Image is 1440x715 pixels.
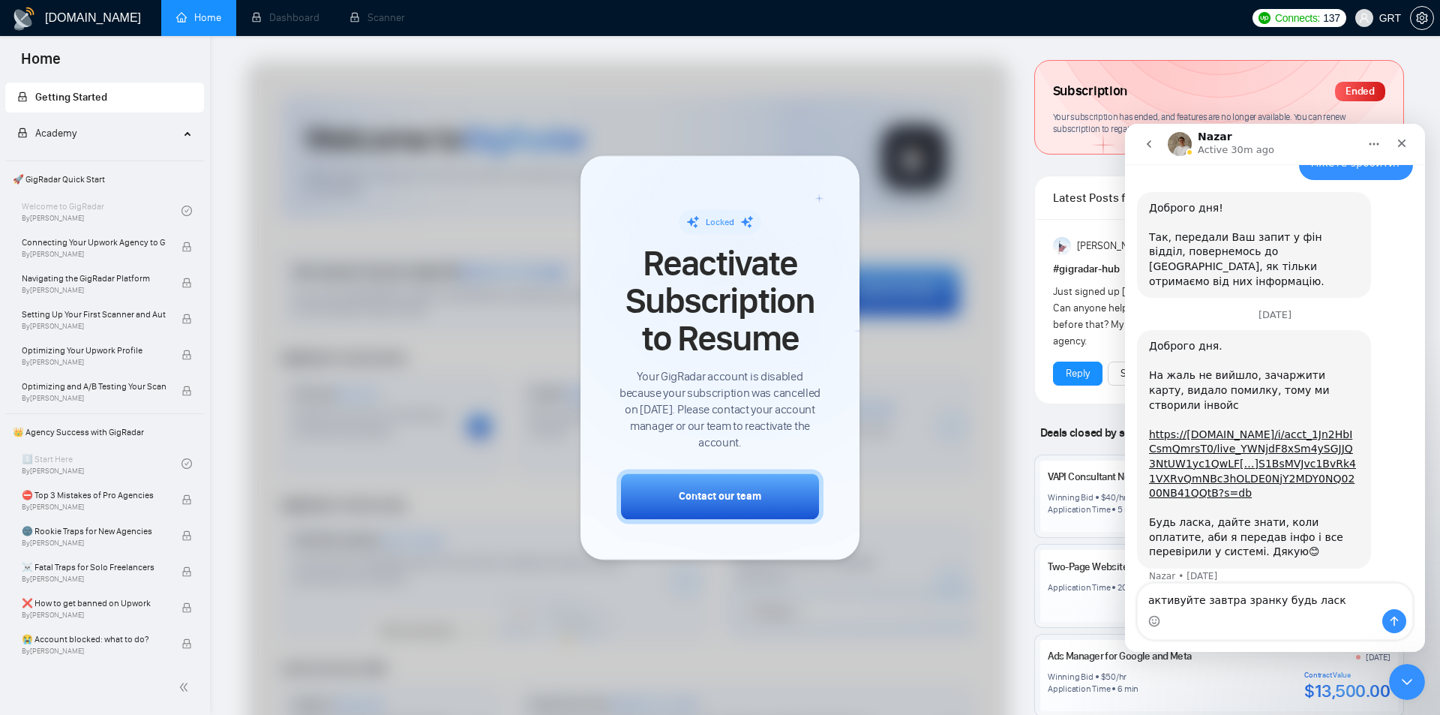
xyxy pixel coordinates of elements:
span: lock [17,128,28,138]
span: By [PERSON_NAME] [22,539,166,548]
a: VAPI Consultant Needed for Custom Tools and Prompt Engineering [1048,470,1333,483]
div: Application Time [1048,683,1110,695]
span: lock [181,566,192,577]
span: Optimizing Your Upwork Profile [22,343,166,358]
span: 🌚 Rookie Traps for New Agencies [22,524,166,539]
div: /hr [1116,491,1126,503]
span: Navigating the GigRadar Platform [22,271,166,286]
span: double-left [178,680,193,695]
div: Contract Value [1304,671,1390,680]
iframe: To enrich screen reader interactions, please activate Accessibility in Grammarly extension settings [1389,664,1425,700]
iframe: To enrich screen reader interactions, please activate Accessibility in Grammarly extension settings [1125,124,1425,652]
span: lock [181,638,192,649]
div: 6 min [1117,683,1138,695]
span: Deals closed by similar GigRadar users [1034,419,1237,446]
span: By [PERSON_NAME] [22,286,166,295]
div: Ended [1335,82,1385,101]
div: /hr [1116,671,1126,683]
span: user [1359,13,1369,23]
img: logo [12,7,36,31]
div: Just signed up [DATE], my onboarding call is not till [DATE]. Can anyone help me to get started t... [1053,284,1319,350]
span: Setting Up Your First Scanner and Auto-Bidder [22,307,166,322]
div: $ [1101,491,1106,503]
div: 40 [1105,491,1116,503]
div: Application Time [1048,581,1110,593]
span: Your subscription has ended, and features are no longer available. You can renew subscription to ... [1053,111,1346,135]
span: lock [181,350,192,360]
a: setting [1410,12,1434,24]
span: By [PERSON_NAME] [22,250,166,259]
span: lock [181,386,192,396]
span: lock [181,530,192,541]
span: By [PERSON_NAME] [22,611,166,620]
a: homeHome [176,11,221,24]
span: By [PERSON_NAME] [22,503,166,512]
span: ❌ How to get banned on Upwork [22,596,166,611]
span: By [PERSON_NAME] [22,358,166,367]
span: Home [9,48,73,80]
span: lock [181,278,192,288]
div: Application Time [1048,503,1110,515]
span: 😭 Account blocked: what to do? [22,632,166,647]
a: Reply [1066,365,1090,382]
span: lock [181,314,192,324]
span: setting [1411,12,1433,24]
span: check-circle [181,206,192,216]
span: ⛔ Top 3 Mistakes of Pro Agencies [22,488,166,503]
span: lock [181,494,192,505]
span: 👑 Agency Success with GigRadar [7,417,202,447]
div: 5 min [1117,503,1138,515]
div: [DATE] [1366,651,1390,663]
button: Contact our team [616,469,823,524]
div: Winning Bid [1048,491,1093,503]
div: 20 min [1117,581,1143,593]
button: Reply [1053,362,1102,386]
span: By [PERSON_NAME] [22,575,166,584]
div: Contact our team [679,488,761,504]
span: Connecting Your Upwork Agency to GigRadar [22,235,166,250]
div: $ [1101,671,1106,683]
h1: # gigradar-hub [1053,261,1385,278]
span: Optimizing and A/B Testing Your Scanner for Better Results [22,379,166,394]
span: By [PERSON_NAME] [22,647,166,656]
span: Locked [706,217,734,227]
div: Winning Bid [1048,671,1093,683]
span: Academy [17,127,76,140]
span: By [PERSON_NAME] [22,322,166,331]
span: lock [181,602,192,613]
img: Anisuzzaman Khan [1053,237,1071,255]
span: Subscription [1053,79,1127,104]
img: upwork-logo.png [1258,12,1270,24]
span: By [PERSON_NAME] [22,394,166,403]
span: [PERSON_NAME] [1077,238,1150,254]
span: Reactivate Subscription to Resume [616,245,823,358]
span: Connects: [1275,10,1320,26]
span: Academy [35,127,76,140]
span: lock [181,242,192,252]
span: ☠️ Fatal Traps for Solo Freelancers [22,560,166,575]
span: Latest Posts from the GigRadar Community [1053,188,1162,207]
span: 🚀 GigRadar Quick Start [7,164,202,194]
span: Your GigRadar account is disabled because your subscription was cancelled on [DATE]. Please conta... [616,368,823,451]
span: check-circle [181,458,192,469]
a: Two-Page Website for Investment Firm (Webflow/Squarespace, Phase 1 in 48 Hours) [1048,560,1408,573]
span: Getting Started [35,91,107,104]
